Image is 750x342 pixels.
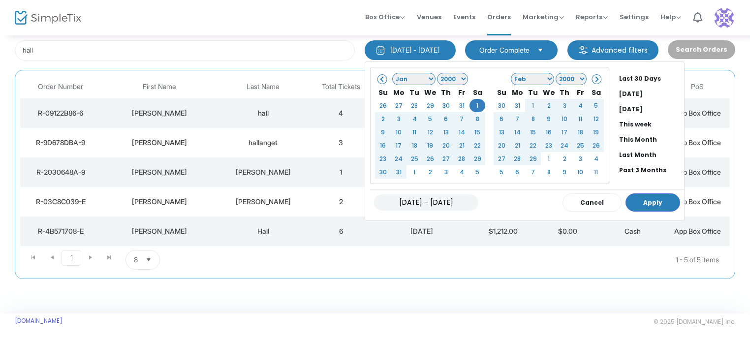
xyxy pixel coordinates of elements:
[454,86,469,99] th: Fr
[454,125,469,139] td: 14
[38,83,83,91] span: Order Number
[23,138,99,148] div: R-9D678DBA-9
[391,125,406,139] td: 10
[391,152,406,165] td: 24
[422,139,438,152] td: 19
[557,99,572,112] td: 3
[454,99,469,112] td: 31
[406,125,422,139] td: 11
[469,86,485,99] th: Sa
[23,226,99,236] div: R-4B571708-E
[104,138,216,148] div: pam
[588,112,604,125] td: 12
[557,86,572,99] th: Th
[406,165,422,179] td: 1
[365,12,405,22] span: Box Office
[422,99,438,112] td: 29
[572,86,588,99] th: Fr
[525,152,541,165] td: 29
[509,86,525,99] th: Mo
[134,255,138,265] span: 8
[541,165,557,179] td: 8
[417,4,441,30] span: Venues
[309,187,374,217] td: 2
[469,165,485,179] td: 5
[541,112,557,125] td: 9
[422,152,438,165] td: 26
[438,125,454,139] td: 13
[691,83,704,91] span: PoS
[143,83,176,91] span: First Name
[391,99,406,112] td: 27
[391,86,406,99] th: Mo
[104,167,216,177] div: pam
[615,178,684,193] li: Past 12 Months
[509,139,525,152] td: 21
[509,152,525,165] td: 28
[660,12,681,22] span: Help
[567,40,658,60] m-button: Advanced filters
[454,152,469,165] td: 28
[438,86,454,99] th: Th
[615,162,684,178] li: Past 3 Months
[494,165,509,179] td: 5
[487,4,511,30] span: Orders
[375,152,391,165] td: 23
[438,139,454,152] td: 20
[541,139,557,152] td: 23
[220,108,306,118] div: hall
[615,117,684,132] li: This week
[142,250,156,269] button: Select
[525,165,541,179] td: 7
[375,86,391,99] th: Su
[541,99,557,112] td: 2
[309,98,374,128] td: 4
[588,125,604,139] td: 19
[674,109,721,117] span: App Box Office
[376,226,469,236] div: 11/4/2024
[557,139,572,152] td: 24
[23,197,99,207] div: R-03C8C039-E
[62,250,81,266] span: Page 1
[615,86,684,101] li: [DATE]
[588,152,604,165] td: 4
[494,99,509,112] td: 30
[674,168,721,176] span: App Box Office
[494,139,509,152] td: 20
[258,250,719,270] kendo-pager-info: 1 - 5 of 5 items
[576,12,608,22] span: Reports
[588,86,604,99] th: Sa
[15,317,62,325] a: [DOMAIN_NAME]
[469,112,485,125] td: 8
[525,125,541,139] td: 15
[20,75,730,246] div: Data table
[422,125,438,139] td: 12
[220,167,306,177] div: hallanger
[422,86,438,99] th: We
[523,12,564,22] span: Marketing
[23,167,99,177] div: R-2030648A-9
[494,86,509,99] th: Su
[309,157,374,187] td: 1
[469,152,485,165] td: 29
[309,75,374,98] th: Total Tickets
[557,125,572,139] td: 17
[494,152,509,165] td: 27
[438,165,454,179] td: 3
[572,125,588,139] td: 18
[572,112,588,125] td: 11
[220,197,306,207] div: hallanger
[654,318,735,326] span: © 2025 [DOMAIN_NAME] Inc.
[438,152,454,165] td: 27
[469,139,485,152] td: 22
[454,112,469,125] td: 7
[469,99,485,112] td: 1
[615,147,684,162] li: Last Month
[375,125,391,139] td: 9
[557,165,572,179] td: 9
[375,45,385,55] img: monthly
[406,99,422,112] td: 28
[572,152,588,165] td: 3
[104,226,216,236] div: Deborah
[406,86,422,99] th: Tu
